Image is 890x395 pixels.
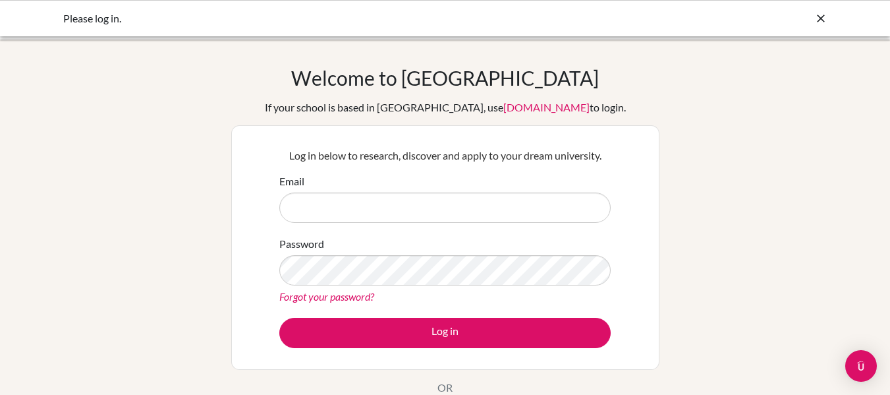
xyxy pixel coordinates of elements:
[291,66,599,90] h1: Welcome to [GEOGRAPHIC_DATA]
[279,318,611,348] button: Log in
[279,290,374,303] a: Forgot your password?
[845,350,877,382] div: Open Intercom Messenger
[279,173,304,189] label: Email
[279,236,324,252] label: Password
[503,101,590,113] a: [DOMAIN_NAME]
[279,148,611,164] p: Log in below to research, discover and apply to your dream university.
[63,11,630,26] div: Please log in.
[265,100,626,115] div: If your school is based in [GEOGRAPHIC_DATA], use to login.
